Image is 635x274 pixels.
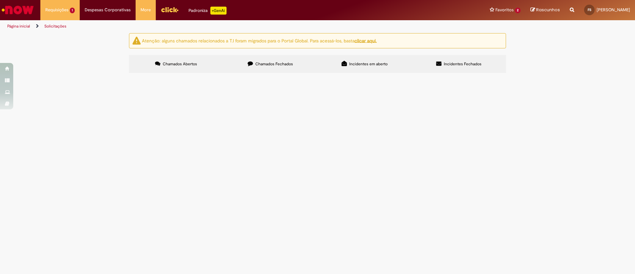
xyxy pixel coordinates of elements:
[515,8,521,13] span: 2
[495,7,514,13] span: Favoritos
[597,7,630,13] span: [PERSON_NAME]
[163,61,197,67] span: Chamados Abertos
[161,5,179,15] img: click_logo_yellow_360x200.png
[349,61,388,67] span: Incidentes em aberto
[142,37,377,43] ng-bind-html: Atenção: alguns chamados relacionados a T.I foram migrados para o Portal Global. Para acessá-los,...
[530,7,560,13] a: Rascunhos
[210,7,227,15] p: +GenAi
[7,24,30,29] a: Página inicial
[44,24,66,29] a: Solicitações
[85,7,131,13] span: Despesas Corporativas
[355,37,377,43] a: clicar aqui.
[255,61,293,67] span: Chamados Fechados
[444,61,482,67] span: Incidentes Fechados
[141,7,151,13] span: More
[5,20,418,32] ul: Trilhas de página
[189,7,227,15] div: Padroniza
[1,3,35,17] img: ServiceNow
[588,8,591,12] span: FS
[45,7,68,13] span: Requisições
[536,7,560,13] span: Rascunhos
[70,8,75,13] span: 1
